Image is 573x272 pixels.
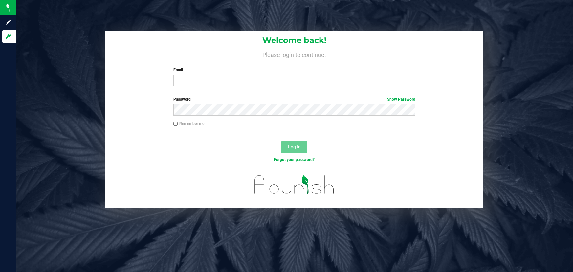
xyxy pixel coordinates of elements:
[247,170,342,200] img: flourish_logo.svg
[5,33,11,40] inline-svg: Log in
[173,122,178,126] input: Remember me
[105,50,483,58] h4: Please login to continue.
[173,67,416,73] label: Email
[274,157,315,162] a: Forgot your password?
[387,97,415,102] a: Show Password
[288,144,301,149] span: Log In
[173,97,191,102] span: Password
[5,19,11,26] inline-svg: Sign up
[281,141,307,153] button: Log In
[173,121,204,126] label: Remember me
[105,36,483,45] h1: Welcome back!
